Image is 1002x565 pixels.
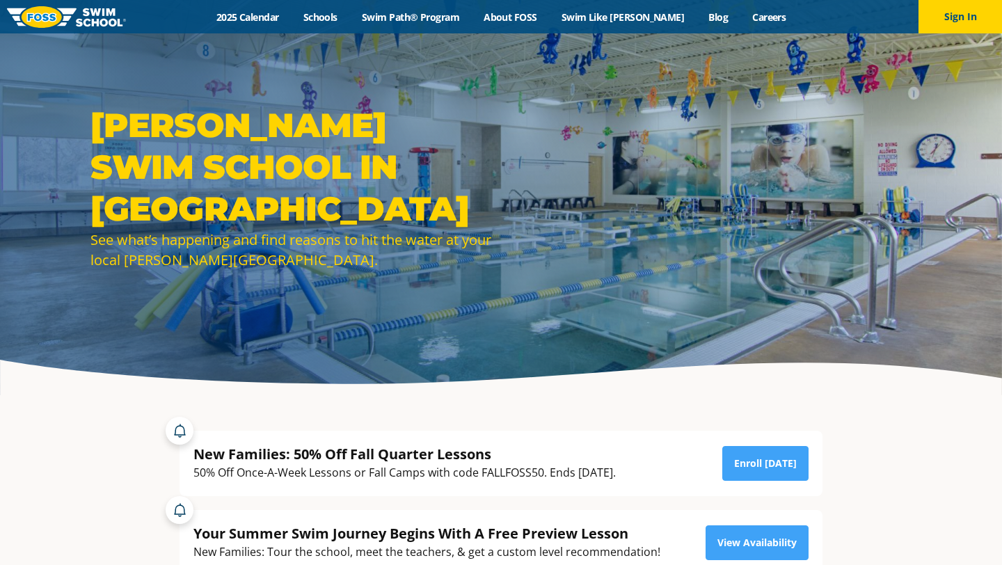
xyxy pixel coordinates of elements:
[291,10,349,24] a: Schools
[740,10,798,24] a: Careers
[204,10,291,24] a: 2025 Calendar
[193,524,660,543] div: Your Summer Swim Journey Begins With A Free Preview Lesson
[193,445,616,463] div: New Families: 50% Off Fall Quarter Lessons
[7,6,126,28] img: FOSS Swim School Logo
[472,10,550,24] a: About FOSS
[193,543,660,562] div: New Families: Tour the school, meet the teachers, & get a custom level recommendation!
[90,230,494,270] div: See what’s happening and find reasons to hit the water at your local [PERSON_NAME][GEOGRAPHIC_DATA].
[193,463,616,482] div: 50% Off Once-A-Week Lessons or Fall Camps with code FALLFOSS50. Ends [DATE].
[549,10,697,24] a: Swim Like [PERSON_NAME]
[706,525,809,560] a: View Availability
[722,446,809,481] a: Enroll [DATE]
[697,10,740,24] a: Blog
[349,10,471,24] a: Swim Path® Program
[90,104,494,230] h1: [PERSON_NAME] Swim School in [GEOGRAPHIC_DATA]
